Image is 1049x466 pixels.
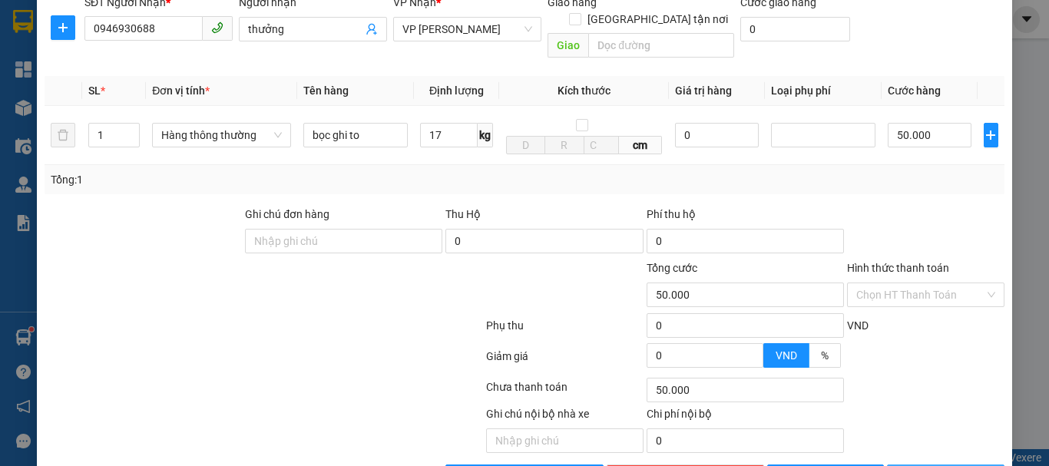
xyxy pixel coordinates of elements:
span: plus [51,21,74,34]
strong: Hotline : 0889 23 23 23 [172,64,272,76]
strong: : [DOMAIN_NAME] [154,79,290,94]
span: VND [847,319,869,332]
span: cm [619,136,663,154]
input: VD: Bàn, Ghế [303,123,408,147]
label: Hình thức thanh toán [847,262,949,274]
input: Ghi chú đơn hàng [245,229,442,253]
input: Cước giao hàng [740,17,850,41]
span: VP LÊ HỒNG PHONG [402,18,532,41]
div: Giảm giá [485,348,645,375]
span: Giá trị hàng [675,84,732,97]
span: Thu Hộ [445,208,481,220]
div: Chi phí nội bộ [647,405,844,428]
div: Phí thu hộ [647,206,844,229]
img: logo [17,24,89,96]
span: kg [478,123,493,147]
input: C [584,136,619,154]
input: Nhập ghi chú [486,428,644,453]
span: Tổng cước [647,262,697,274]
input: R [544,136,584,154]
input: D [506,136,545,154]
span: VND [776,349,797,362]
input: 0 [675,123,759,147]
span: Tên hàng [303,84,349,97]
span: Hàng thông thường [161,124,282,147]
th: Loại phụ phí [765,76,882,106]
div: Phụ thu [485,317,645,344]
button: delete [51,123,75,147]
span: phone [211,21,223,34]
span: Website [154,81,190,93]
span: Cước hàng [888,84,941,97]
strong: PHIẾU GỬI HÀNG [160,45,284,61]
span: Giao [548,33,588,58]
span: [GEOGRAPHIC_DATA] tận nơi [581,11,734,28]
span: Đơn vị tính [152,84,210,97]
span: user-add [366,23,378,35]
span: SL [88,84,101,97]
div: Tổng: 1 [51,171,406,188]
input: Dọc đường [588,33,734,58]
span: Kích thước [558,84,611,97]
button: plus [984,123,998,147]
span: plus [984,129,998,141]
div: Ghi chú nội bộ nhà xe [486,405,644,428]
strong: CÔNG TY TNHH VĨNH QUANG [117,26,326,42]
span: Định lượng [429,84,484,97]
button: plus [51,15,75,40]
div: Chưa thanh toán [485,378,645,405]
span: % [821,349,829,362]
label: Ghi chú đơn hàng [245,208,329,220]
